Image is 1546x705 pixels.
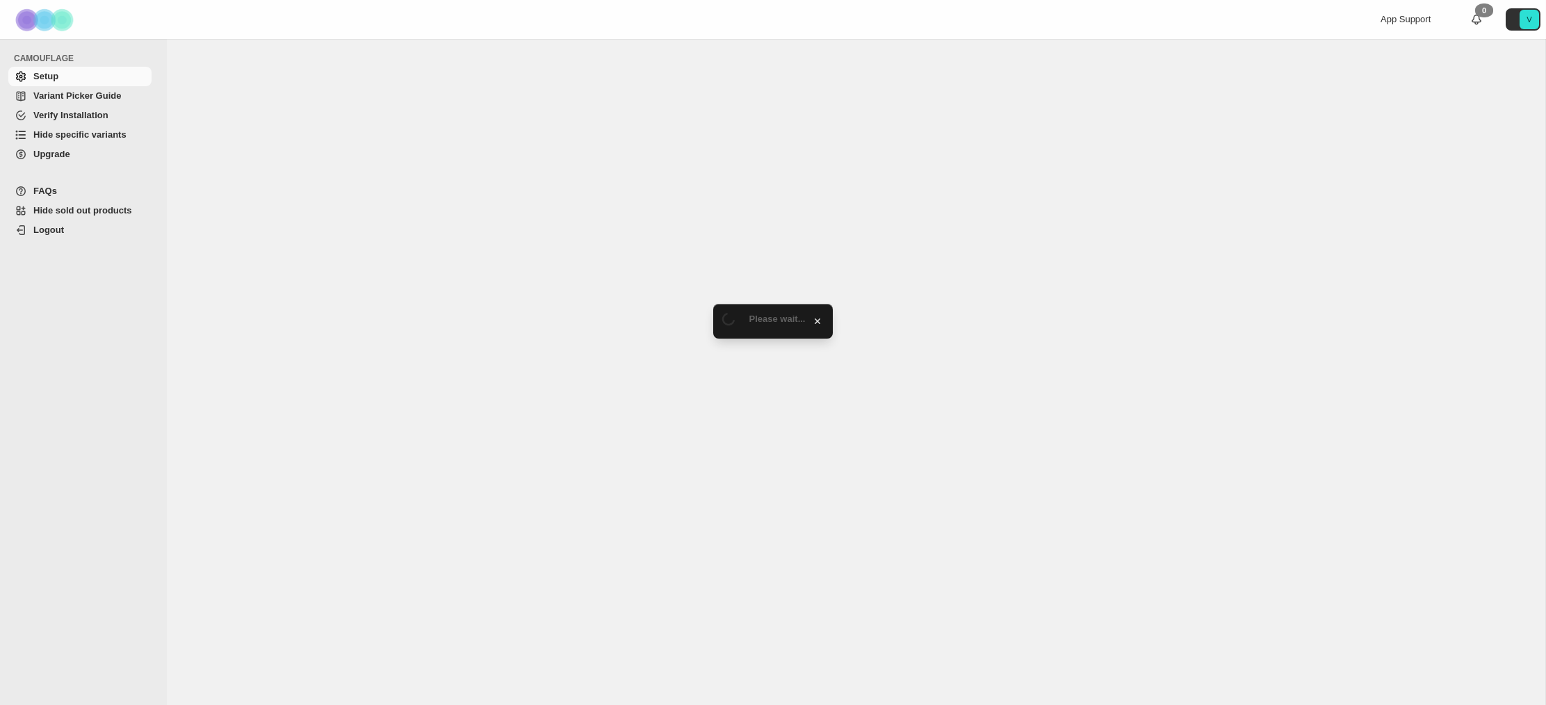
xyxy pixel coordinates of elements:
[1520,10,1539,29] span: Avatar with initials V
[33,205,132,216] span: Hide sold out products
[1527,15,1532,24] text: V
[14,53,157,64] span: CAMOUFLAGE
[33,149,70,159] span: Upgrade
[8,145,152,164] a: Upgrade
[8,106,152,125] a: Verify Installation
[1506,8,1540,31] button: Avatar with initials V
[33,186,57,196] span: FAQs
[8,181,152,201] a: FAQs
[749,314,806,324] span: Please wait...
[1381,14,1431,24] span: App Support
[8,201,152,220] a: Hide sold out products
[33,110,108,120] span: Verify Installation
[8,86,152,106] a: Variant Picker Guide
[11,1,81,39] img: Camouflage
[33,129,127,140] span: Hide specific variants
[33,90,121,101] span: Variant Picker Guide
[33,71,58,81] span: Setup
[8,220,152,240] a: Logout
[1470,13,1483,26] a: 0
[8,67,152,86] a: Setup
[1475,3,1493,17] div: 0
[8,125,152,145] a: Hide specific variants
[33,225,64,235] span: Logout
